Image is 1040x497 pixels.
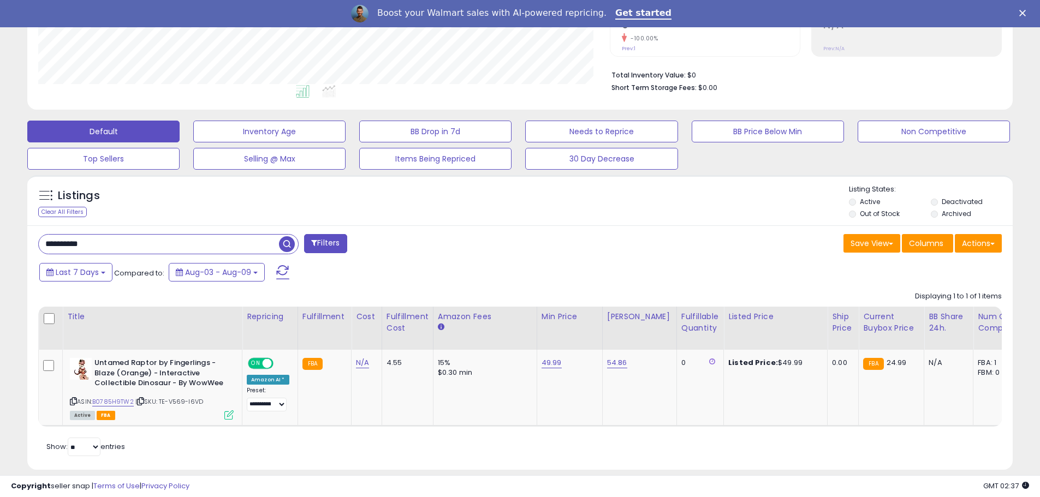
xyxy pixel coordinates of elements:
[438,322,444,332] small: Amazon Fees.
[70,358,92,380] img: 41ivMCwvOdL._SL40_.jpg
[93,481,140,491] a: Terms of Use
[247,375,289,385] div: Amazon AI *
[681,311,719,334] div: Fulfillable Quantity
[681,358,715,368] div: 0
[438,368,528,378] div: $0.30 min
[525,121,678,142] button: Needs to Reprice
[351,5,369,22] img: Profile image for Adrian
[359,148,512,170] button: Items Being Repriced
[955,234,1002,253] button: Actions
[46,441,125,452] span: Show: entries
[247,387,289,411] div: Preset:
[909,238,943,249] span: Columns
[272,359,289,368] span: OFF
[67,311,237,322] div: Title
[983,481,1029,491] span: 2025-08-17 02:37 GMT
[863,311,919,334] div: Current Buybox Price
[11,481,51,491] strong: Copyright
[622,45,635,52] small: Prev: 1
[823,45,845,52] small: Prev: N/A
[438,311,532,322] div: Amazon Fees
[611,70,686,80] b: Total Inventory Value:
[141,481,189,491] a: Privacy Policy
[858,121,1010,142] button: Non Competitive
[728,311,823,322] div: Listed Price
[94,358,227,391] b: Untamed Raptor by Fingerlings - Blaze (Orange) - Interactive Collectible Dinosaur - By WowWee
[135,397,203,406] span: | SKU: TE-V569-I6VD
[698,82,717,93] span: $0.00
[611,83,697,92] b: Short Term Storage Fees:
[114,268,164,278] span: Compared to:
[39,263,112,282] button: Last 7 Days
[978,368,1014,378] div: FBM: 0
[193,148,346,170] button: Selling @ Max
[356,357,369,368] a: N/A
[611,68,994,81] li: $0
[542,357,562,368] a: 49.99
[377,8,607,19] div: Boost your Walmart sales with AI-powered repricing.
[607,357,627,368] a: 54.86
[542,311,598,322] div: Min Price
[38,207,87,217] div: Clear All Filters
[832,358,850,368] div: 0.00
[615,8,671,20] a: Get started
[11,481,189,492] div: seller snap | |
[607,311,672,322] div: [PERSON_NAME]
[942,209,971,218] label: Archived
[978,311,1018,334] div: Num of Comp.
[247,311,293,322] div: Repricing
[185,267,251,278] span: Aug-03 - Aug-09
[692,121,844,142] button: BB Price Below Min
[169,263,265,282] button: Aug-03 - Aug-09
[97,411,115,420] span: FBA
[860,197,880,206] label: Active
[92,397,134,406] a: B0785H9TW2
[387,358,425,368] div: 4.55
[915,291,1002,302] div: Displaying 1 to 1 of 1 items
[887,357,907,368] span: 24.99
[438,358,528,368] div: 15%
[832,311,854,334] div: Ship Price
[387,311,429,334] div: Fulfillment Cost
[525,148,678,170] button: 30 Day Decrease
[359,121,512,142] button: BB Drop in 7d
[863,358,883,370] small: FBA
[58,188,100,203] h5: Listings
[627,34,658,43] small: -100.00%
[249,359,263,368] span: ON
[902,234,953,253] button: Columns
[843,234,900,253] button: Save View
[356,311,377,322] div: Cost
[728,358,819,368] div: $49.99
[849,184,1013,195] p: Listing States:
[70,358,234,418] div: ASIN:
[1019,10,1030,16] div: Close
[304,234,347,253] button: Filters
[860,209,900,218] label: Out of Stock
[728,357,778,368] b: Listed Price:
[929,311,968,334] div: BB Share 24h.
[27,148,180,170] button: Top Sellers
[929,358,965,368] div: N/A
[302,358,323,370] small: FBA
[978,358,1014,368] div: FBA: 1
[193,121,346,142] button: Inventory Age
[302,311,347,322] div: Fulfillment
[27,121,180,142] button: Default
[70,411,95,420] span: All listings currently available for purchase on Amazon
[56,267,99,278] span: Last 7 Days
[942,197,983,206] label: Deactivated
